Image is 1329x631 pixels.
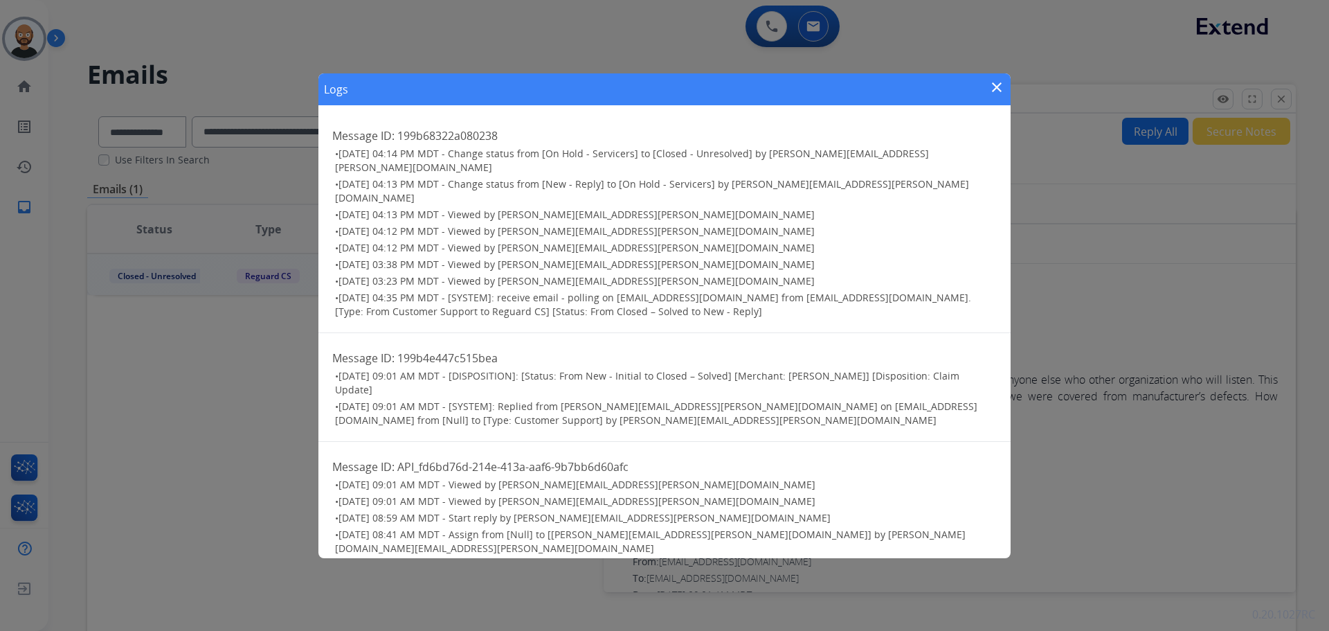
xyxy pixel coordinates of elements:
span: [DATE] 04:13 PM MDT - Viewed by [PERSON_NAME][EMAIL_ADDRESS][PERSON_NAME][DOMAIN_NAME] [338,208,815,221]
h3: • [335,147,997,175]
span: [DATE] 09:01 AM MDT - [SYSTEM]: Replied from [PERSON_NAME][EMAIL_ADDRESS][PERSON_NAME][DOMAIN_NAM... [335,400,977,427]
span: [DATE] 09:01 AM MDT - Viewed by [PERSON_NAME][EMAIL_ADDRESS][PERSON_NAME][DOMAIN_NAME] [338,495,815,508]
h3: • [335,208,997,222]
span: Message ID: [332,128,395,143]
span: API_fd6bd76d-214e-413a-aaf6-9b7bb6d60afc [397,459,629,474]
h3: • [335,241,997,255]
span: [DATE] 03:23 PM MDT - Viewed by [PERSON_NAME][EMAIL_ADDRESS][PERSON_NAME][DOMAIN_NAME] [338,274,815,287]
span: 199b4e447c515bea [397,350,498,366]
span: [DATE] 04:12 PM MDT - Viewed by [PERSON_NAME][EMAIL_ADDRESS][PERSON_NAME][DOMAIN_NAME] [338,241,815,254]
span: [DATE] 04:12 PM MDT - Viewed by [PERSON_NAME][EMAIL_ADDRESS][PERSON_NAME][DOMAIN_NAME] [338,224,815,238]
h3: • [335,258,997,272]
span: [DATE] 04:13 PM MDT - Change status from [New - Reply] to [On Hold - Servicers] by [PERSON_NAME][... [335,177,969,204]
h3: • [335,400,997,427]
span: [DATE] 09:01 AM MDT - [DISPOSITION]: [Status: From New - Initial to Closed – Solved] [Merchant: [... [335,369,959,396]
h3: • [335,291,997,319]
h3: • [335,511,997,525]
h3: • [335,177,997,205]
span: [DATE] 08:41 AM MDT - Assign from [Null] to [[PERSON_NAME][EMAIL_ADDRESS][PERSON_NAME][DOMAIN_NAM... [335,528,966,555]
h3: • [335,369,997,397]
mat-icon: close [988,79,1005,96]
h3: • [335,478,997,492]
span: Message ID: [332,459,395,474]
span: [DATE] 09:01 AM MDT - Viewed by [PERSON_NAME][EMAIL_ADDRESS][PERSON_NAME][DOMAIN_NAME] [338,478,815,491]
h3: • [335,495,997,508]
h3: • [335,224,997,238]
p: 0.20.1027RC [1252,606,1315,623]
span: [DATE] 04:35 PM MDT - [SYSTEM]: receive email - polling on [EMAIL_ADDRESS][DOMAIN_NAME] from [EMA... [335,291,971,318]
span: Message ID: [332,350,395,366]
span: [DATE] 08:59 AM MDT - Start reply by [PERSON_NAME][EMAIL_ADDRESS][PERSON_NAME][DOMAIN_NAME] [338,511,831,524]
span: 199b68322a080238 [397,128,498,143]
h3: • [335,528,997,556]
span: [DATE] 03:38 PM MDT - Viewed by [PERSON_NAME][EMAIL_ADDRESS][PERSON_NAME][DOMAIN_NAME] [338,258,815,271]
h1: Logs [324,81,348,98]
span: [DATE] 04:14 PM MDT - Change status from [On Hold - Servicers] to [Closed - Unresolved] by [PERSO... [335,147,929,174]
h3: • [335,274,997,288]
